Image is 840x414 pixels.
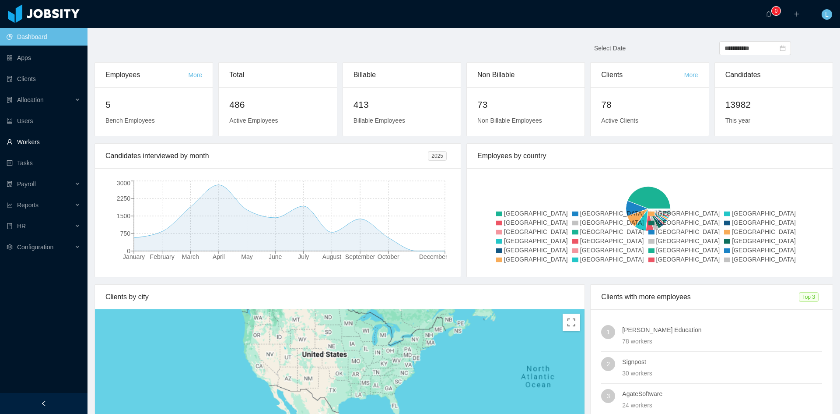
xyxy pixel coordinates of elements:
span: [GEOGRAPHIC_DATA] [732,228,796,235]
h2: 13982 [725,98,822,112]
span: [GEOGRAPHIC_DATA] [732,256,796,263]
span: [GEOGRAPHIC_DATA] [732,210,796,217]
span: Allocation [17,96,44,103]
div: Clients by city [105,285,574,309]
a: icon: auditClients [7,70,80,88]
span: 2 [606,357,610,371]
button: Toggle fullscreen view [563,314,580,331]
span: [GEOGRAPHIC_DATA] [656,256,720,263]
span: 2025 [428,151,447,161]
a: More [684,71,698,78]
span: Reports [17,202,38,209]
i: icon: plus [794,11,800,17]
span: [GEOGRAPHIC_DATA] [580,256,644,263]
h4: Signpost [622,357,822,367]
div: Non Billable [477,63,574,87]
span: Top 3 [799,292,819,302]
div: Employees [105,63,188,87]
tspan: 750 [120,230,131,237]
tspan: 1500 [117,212,130,219]
span: [GEOGRAPHIC_DATA] [656,210,720,217]
span: Configuration [17,244,53,251]
tspan: July [298,253,309,260]
div: Clients with more employees [601,285,798,309]
span: L [825,9,829,20]
h2: 486 [229,98,326,112]
div: Candidates interviewed by month [105,144,428,168]
tspan: May [241,253,252,260]
div: Clients [601,63,684,87]
span: [GEOGRAPHIC_DATA] [504,210,568,217]
span: Non Billable Employees [477,117,542,124]
h2: 413 [353,98,450,112]
tspan: December [419,253,448,260]
a: icon: appstoreApps [7,49,80,67]
span: [GEOGRAPHIC_DATA] [580,237,644,244]
span: Billable Employees [353,117,405,124]
span: [GEOGRAPHIC_DATA] [504,247,568,254]
span: [GEOGRAPHIC_DATA] [656,228,720,235]
span: [GEOGRAPHIC_DATA] [580,228,644,235]
div: Billable [353,63,450,87]
span: Bench Employees [105,117,155,124]
a: icon: profileTasks [7,154,80,172]
span: [GEOGRAPHIC_DATA] [504,237,568,244]
span: [GEOGRAPHIC_DATA] [732,237,796,244]
span: [GEOGRAPHIC_DATA] [580,210,644,217]
tspan: 0 [127,248,130,255]
tspan: September [345,253,375,260]
span: This year [725,117,751,124]
h2: 5 [105,98,202,112]
h4: AgateSoftware [622,389,822,399]
tspan: 2250 [117,195,130,202]
tspan: August [322,253,342,260]
i: icon: solution [7,97,13,103]
i: icon: line-chart [7,202,13,208]
span: [GEOGRAPHIC_DATA] [732,219,796,226]
h4: [PERSON_NAME] Education [622,325,822,335]
span: [GEOGRAPHIC_DATA] [656,237,720,244]
span: [GEOGRAPHIC_DATA] [504,219,568,226]
span: Payroll [17,180,36,188]
a: icon: robotUsers [7,112,80,130]
div: Candidates [725,63,822,87]
tspan: 3000 [117,180,130,187]
span: [GEOGRAPHIC_DATA] [580,219,644,226]
tspan: April [213,253,225,260]
span: [GEOGRAPHIC_DATA] [504,228,568,235]
span: [GEOGRAPHIC_DATA] [504,256,568,263]
span: HR [17,223,26,230]
div: Total [229,63,326,87]
span: [GEOGRAPHIC_DATA] [656,219,720,226]
tspan: June [269,253,282,260]
i: icon: calendar [780,45,786,51]
div: Employees by country [477,144,822,168]
i: icon: bell [766,11,772,17]
span: [GEOGRAPHIC_DATA] [580,247,644,254]
i: icon: file-protect [7,181,13,187]
a: More [188,71,202,78]
div: 24 workers [622,400,822,410]
h2: 78 [601,98,698,112]
span: Active Clients [601,117,638,124]
i: icon: setting [7,244,13,250]
tspan: February [150,253,175,260]
tspan: March [182,253,199,260]
div: 78 workers [622,336,822,346]
span: Active Employees [229,117,278,124]
div: 30 workers [622,368,822,378]
span: [GEOGRAPHIC_DATA] [732,247,796,254]
tspan: October [378,253,399,260]
sup: 0 [772,7,780,15]
span: Select Date [594,45,626,52]
span: 1 [606,325,610,339]
span: 3 [606,389,610,403]
a: icon: pie-chartDashboard [7,28,80,46]
h2: 73 [477,98,574,112]
i: icon: book [7,223,13,229]
span: [GEOGRAPHIC_DATA] [656,247,720,254]
a: icon: userWorkers [7,133,80,151]
tspan: January [123,253,145,260]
